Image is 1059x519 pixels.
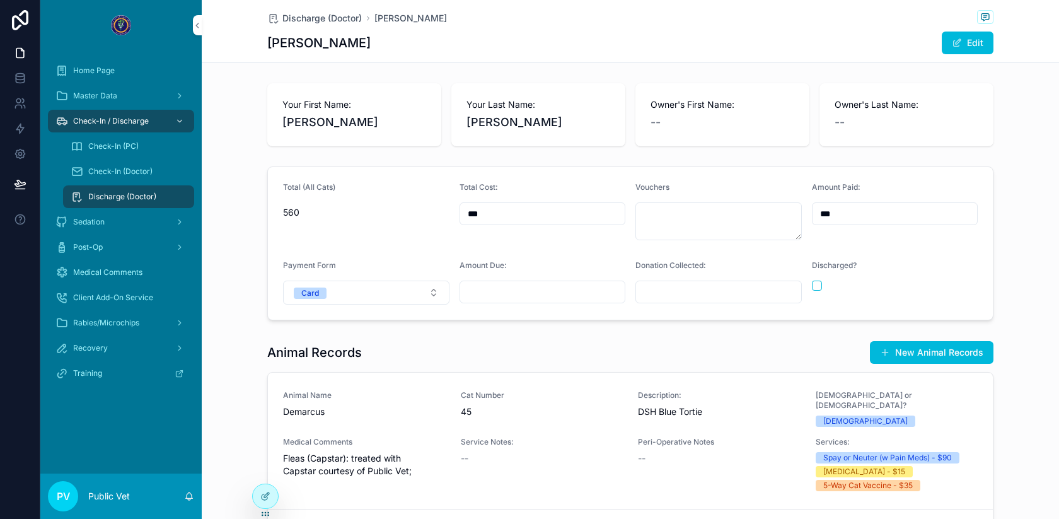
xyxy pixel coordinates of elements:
[638,405,801,418] span: DSH Blue Tortie
[374,12,447,25] a: [PERSON_NAME]
[63,185,194,208] a: Discharge (Doctor)
[40,50,202,401] div: scrollable content
[466,98,610,111] span: Your Last Name:
[812,260,857,270] span: Discharged?
[63,160,194,183] a: Check-In (Doctor)
[111,15,131,35] img: App logo
[460,182,498,192] span: Total Cost:
[812,182,860,192] span: Amount Paid:
[942,32,993,54] button: Edit
[835,114,845,131] span: --
[461,452,468,465] span: --
[466,114,610,131] span: [PERSON_NAME]
[816,437,978,447] span: Services:
[823,452,952,464] div: Spay or Neuter (w Pain Meds) - $90
[283,437,446,447] span: Medical Comments
[48,110,194,132] a: Check-In / Discharge
[267,344,362,361] h1: Animal Records
[57,489,70,504] span: PV
[461,437,623,447] span: Service Notes:
[48,286,194,309] a: Client Add-On Service
[48,59,194,82] a: Home Page
[73,318,139,328] span: Rabies/Microchips
[88,490,130,503] p: Public Vet
[283,452,446,477] span: Fleas (Capstar): treated with Capstar courtesy of Public Vet;
[48,85,194,107] a: Master Data
[651,114,661,131] span: --
[267,34,371,52] h1: [PERSON_NAME]
[282,114,426,131] span: [PERSON_NAME]
[73,116,149,126] span: Check-In / Discharge
[73,293,153,303] span: Client Add-On Service
[73,217,105,227] span: Sedation
[48,211,194,233] a: Sedation
[63,135,194,158] a: Check-In (PC)
[651,98,794,111] span: Owner's First Name:
[73,242,103,252] span: Post-Op
[73,91,117,101] span: Master Data
[282,98,426,111] span: Your First Name:
[48,261,194,284] a: Medical Comments
[635,260,706,270] span: Donation Collected:
[823,466,905,477] div: [MEDICAL_DATA] - $15
[460,260,507,270] span: Amount Due:
[283,281,449,305] button: Select Button
[48,337,194,359] a: Recovery
[48,312,194,334] a: Rabies/Microchips
[835,98,978,111] span: Owner's Last Name:
[638,390,801,400] span: Description:
[48,236,194,259] a: Post-Op
[283,390,446,400] span: Animal Name
[73,343,108,353] span: Recovery
[282,12,362,25] span: Discharge (Doctor)
[48,362,194,385] a: Training
[88,141,139,151] span: Check-In (PC)
[301,288,319,299] div: Card
[88,192,156,202] span: Discharge (Doctor)
[638,452,645,465] span: --
[73,66,115,76] span: Home Page
[870,341,993,364] button: New Animal Records
[635,182,669,192] span: Vouchers
[823,480,913,491] div: 5-Way Cat Vaccine - $35
[73,368,102,378] span: Training
[461,405,623,418] span: 45
[816,390,978,411] span: [DEMOGRAPHIC_DATA] or [DEMOGRAPHIC_DATA]?
[461,390,623,400] span: Cat Number
[294,286,327,299] button: Unselect CARD
[283,182,335,192] span: Total (All Cats)
[638,437,801,447] span: Peri-Operative Notes
[283,260,336,270] span: Payment Form
[73,267,142,277] span: Medical Comments
[88,166,153,177] span: Check-In (Doctor)
[283,206,449,219] span: 560
[283,405,446,418] span: Demarcus
[823,416,908,427] div: [DEMOGRAPHIC_DATA]
[268,373,993,510] a: Animal NameDemarcusCat Number45Description:DSH Blue Tortie[DEMOGRAPHIC_DATA] or [DEMOGRAPHIC_DATA...
[267,12,362,25] a: Discharge (Doctor)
